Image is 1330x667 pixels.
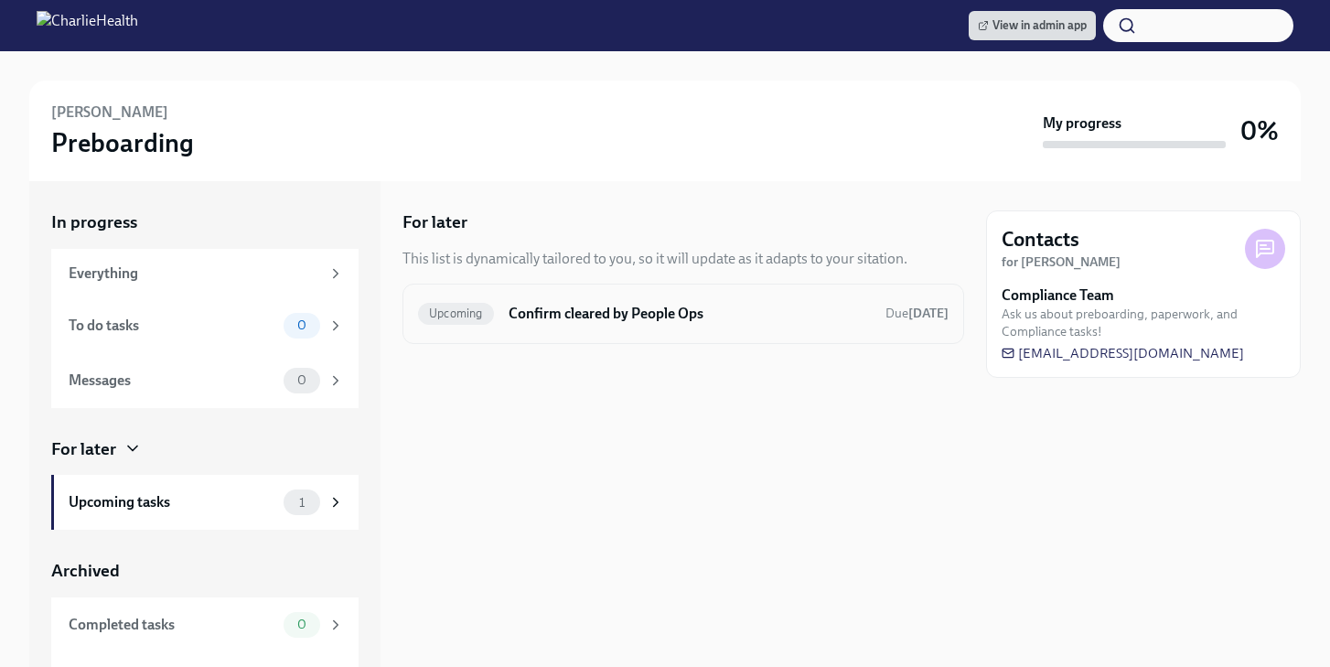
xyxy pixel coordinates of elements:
[51,437,116,461] div: For later
[1002,285,1114,306] strong: Compliance Team
[418,307,494,320] span: Upcoming
[286,373,317,387] span: 0
[69,615,276,635] div: Completed tasks
[1240,114,1279,147] h3: 0%
[51,597,359,652] a: Completed tasks0
[37,11,138,40] img: CharlieHealth
[51,249,359,298] a: Everything
[1043,113,1121,134] strong: My progress
[908,306,949,321] strong: [DATE]
[51,210,359,234] a: In progress
[885,305,949,322] span: October 15th, 2025 09:00
[51,475,359,530] a: Upcoming tasks1
[69,264,320,284] div: Everything
[1002,306,1285,340] span: Ask us about preboarding, paperwork, and Compliance tasks!
[69,371,276,391] div: Messages
[1002,226,1079,253] h4: Contacts
[51,353,359,408] a: Messages0
[69,316,276,336] div: To do tasks
[51,102,168,123] h6: [PERSON_NAME]
[286,318,317,332] span: 0
[418,299,949,328] a: UpcomingConfirm cleared by People OpsDue[DATE]
[1002,254,1121,270] strong: for [PERSON_NAME]
[1002,344,1244,362] a: [EMAIL_ADDRESS][DOMAIN_NAME]
[51,437,359,461] a: For later
[402,210,467,234] h5: For later
[51,559,359,583] a: Archived
[969,11,1096,40] a: View in admin app
[402,249,907,269] div: This list is dynamically tailored to you, so it will update as it adapts to your sitation.
[51,126,194,159] h3: Preboarding
[69,492,276,512] div: Upcoming tasks
[286,618,317,631] span: 0
[885,306,949,321] span: Due
[288,496,316,510] span: 1
[509,304,871,324] h6: Confirm cleared by People Ops
[51,298,359,353] a: To do tasks0
[978,16,1087,35] span: View in admin app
